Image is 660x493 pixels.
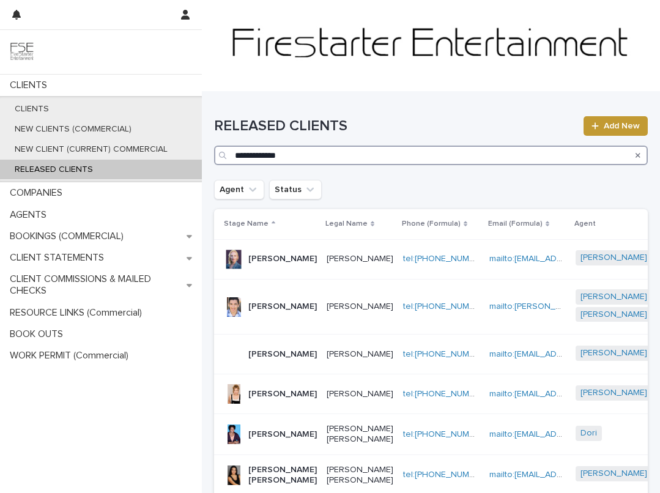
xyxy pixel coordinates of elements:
p: RESOURCE LINKS (Commercial) [5,307,152,319]
a: [PERSON_NAME] [580,469,647,479]
a: tel:[PHONE_NUMBER] [403,302,488,311]
p: CLIENTS [5,80,57,91]
a: tel:[PHONE_NUMBER] [403,390,488,398]
p: [PERSON_NAME] [327,389,393,399]
p: AGENTS [5,209,56,221]
p: Phone (Formula) [402,217,461,231]
a: tel:[PHONE_NUMBER] [403,470,488,479]
p: WORK PERMIT (Commercial) [5,350,138,361]
span: Add New [604,122,640,130]
p: BOOKINGS (COMMERCIAL) [5,231,133,242]
p: Agent [574,217,596,231]
p: CLIENT COMMISSIONS & MAILED CHECKS [5,273,187,297]
p: Legal Name [325,217,368,231]
button: Agent [214,180,264,199]
a: [PERSON_NAME] [580,292,647,302]
p: [PERSON_NAME] [248,349,317,360]
p: [PERSON_NAME] [248,429,317,440]
a: mailto:[EMAIL_ADDRESS][DOMAIN_NAME] [489,254,653,263]
a: tel:[PHONE_NUMBER] [403,254,488,263]
h1: RELEASED CLIENTS [214,117,576,135]
a: mailto:[EMAIL_ADDRESS][DOMAIN_NAME] [489,470,653,479]
p: CLIENTS [5,104,59,114]
p: [PERSON_NAME] [327,254,393,264]
a: mailto:[EMAIL_ADDRESS][DOMAIN_NAME] [489,350,653,358]
p: Stage Name [224,217,269,231]
input: Search [214,146,648,165]
a: [PERSON_NAME] [580,348,647,358]
p: [PERSON_NAME] [PERSON_NAME] [327,424,393,445]
a: mailto:[EMAIL_ADDRESS][DOMAIN_NAME] [489,390,653,398]
a: [PERSON_NAME] [580,253,647,263]
a: [PERSON_NAME] [580,388,647,398]
p: [PERSON_NAME] [PERSON_NAME] [248,465,317,486]
p: RELEASED CLIENTS [5,165,103,175]
p: Email (Formula) [488,217,543,231]
p: [PERSON_NAME] [PERSON_NAME] [327,465,393,486]
p: [PERSON_NAME] [327,349,393,360]
a: [PERSON_NAME] [580,310,647,320]
img: 9JgRvJ3ETPGCJDhvPVA5 [10,40,34,64]
p: [PERSON_NAME] [248,254,317,264]
p: [PERSON_NAME] [248,302,317,312]
p: [PERSON_NAME] [327,302,393,312]
p: [PERSON_NAME] [248,389,317,399]
p: COMPANIES [5,187,72,199]
a: mailto:[EMAIL_ADDRESS][DOMAIN_NAME] [489,430,653,439]
a: tel:[PHONE_NUMBER] [403,350,488,358]
p: NEW CLIENT (CURRENT) COMMERCIAL [5,144,177,155]
a: Dori [580,428,597,439]
p: BOOK OUTS [5,328,73,340]
button: Status [269,180,322,199]
a: Add New [584,116,648,136]
a: tel:[PHONE_NUMBER] [403,430,488,439]
p: CLIENT STATEMENTS [5,252,114,264]
p: NEW CLIENTS (COMMERCIAL) [5,124,141,135]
